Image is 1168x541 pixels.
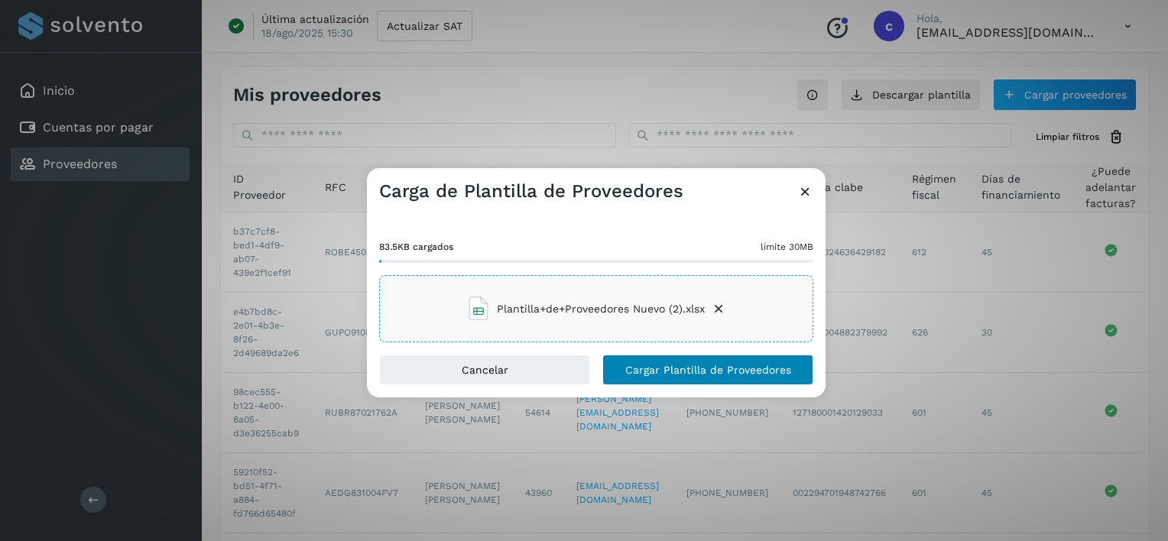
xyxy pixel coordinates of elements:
[761,240,813,254] span: límite 30MB
[625,364,791,375] span: Cargar Plantilla de Proveedores
[379,180,683,202] h3: Carga de Plantilla de Proveedores
[602,355,813,385] button: Cargar Plantilla de Proveedores
[379,355,590,385] button: Cancelar
[379,240,453,254] span: 83.5KB cargados
[462,364,508,375] span: Cancelar
[497,301,705,317] span: Plantilla+de+Proveedores Nuevo (2).xlsx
